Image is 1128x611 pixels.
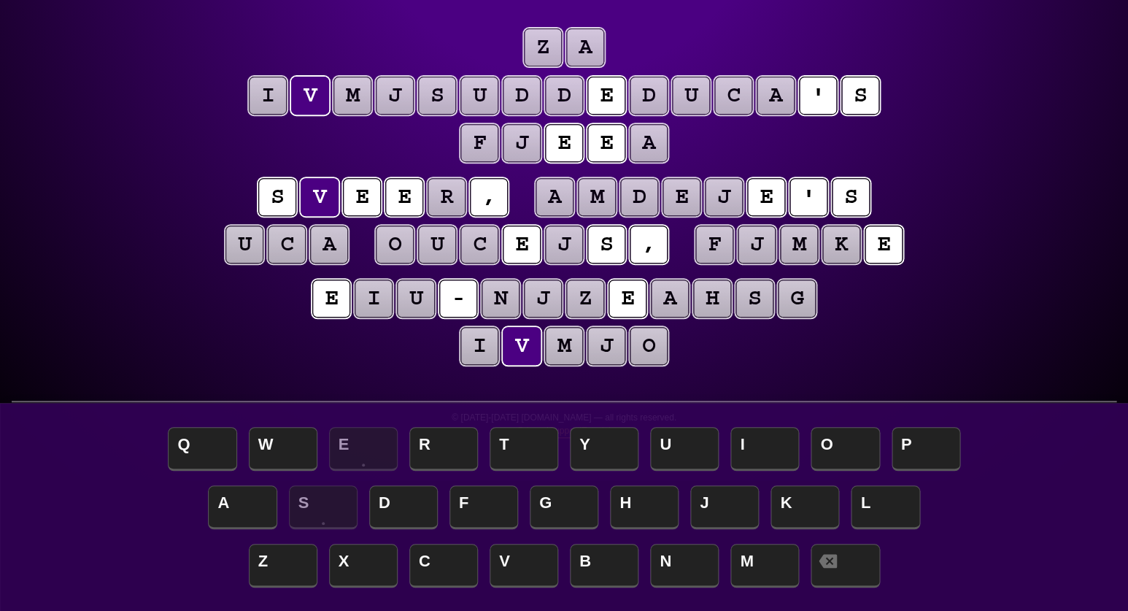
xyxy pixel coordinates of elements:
puzzle-tile: s [258,178,296,216]
puzzle-tile: c [714,77,752,115]
puzzle-tile: j [376,77,414,115]
puzzle-tile: o [630,327,668,365]
span: I [730,427,799,471]
puzzle-tile: i [355,280,393,318]
puzzle-tile: f [460,124,498,162]
puzzle-tile: e [587,124,625,162]
puzzle-tile: f [695,226,733,264]
puzzle-tile: a [630,124,668,162]
puzzle-tile: v [503,327,541,365]
puzzle-tile: e [609,280,646,318]
puzzle-tile: a [566,28,604,66]
span: Q [168,427,236,471]
puzzle-tile: e [385,178,423,216]
puzzle-tile: j [738,226,776,264]
puzzle-tile: e [503,226,541,264]
puzzle-tile: e [545,124,583,162]
span: M [730,544,799,588]
puzzle-tile: g [778,280,816,318]
puzzle-tile: v [291,77,329,115]
puzzle-tile: s [841,77,879,115]
puzzle-tile: a [651,280,689,318]
span: H [610,485,679,529]
puzzle-tile: c [268,226,306,264]
span: G [530,485,598,529]
span: C [409,544,478,588]
span: W [249,427,317,471]
puzzle-tile: e [747,178,785,216]
span: F [449,485,518,529]
puzzle-tile: ' [799,77,837,115]
puzzle-tile: d [545,77,583,115]
span: L [851,485,919,529]
puzzle-tile: a [310,226,348,264]
puzzle-tile: a [757,77,795,115]
puzzle-tile: u [397,280,435,318]
puzzle-tile: e [865,226,903,264]
puzzle-tile: e [312,280,350,318]
puzzle-tile: s [587,226,625,264]
span: S [289,485,358,529]
puzzle-tile: r [428,178,466,216]
puzzle-tile: z [566,280,604,318]
span: O [811,427,879,471]
puzzle-tile: m [780,226,818,264]
puzzle-tile: z [524,28,562,66]
span: D [369,485,438,529]
puzzle-tile: d [630,77,668,115]
puzzle-tile: j [545,226,583,264]
puzzle-tile: o [376,226,414,264]
puzzle-tile: u [460,77,498,115]
span: Z [249,544,317,588]
puzzle-tile: c [460,226,498,264]
span: E [329,427,398,471]
puzzle-tile: j [587,327,625,365]
puzzle-tile: d [503,77,541,115]
span: X [329,544,398,588]
puzzle-tile: e [587,77,625,115]
puzzle-tile: s [418,77,456,115]
puzzle-tile: , [470,178,508,216]
puzzle-tile: m [578,178,616,216]
puzzle-tile: j [524,280,562,318]
puzzle-tile: e [662,178,700,216]
puzzle-tile: e [343,178,381,216]
span: N [650,544,719,588]
puzzle-tile: a [536,178,573,216]
puzzle-tile: j [705,178,743,216]
puzzle-tile: m [333,77,371,115]
puzzle-tile: i [460,327,498,365]
span: B [570,544,638,588]
puzzle-tile: u [225,226,263,264]
puzzle-tile: k [822,226,860,264]
span: T [490,427,558,471]
puzzle-tile: v [301,178,339,216]
puzzle-tile: - [439,280,477,318]
span: Y [570,427,638,471]
puzzle-tile: u [418,226,456,264]
puzzle-tile: s [735,280,773,318]
puzzle-tile: d [620,178,658,216]
span: U [650,427,719,471]
puzzle-tile: u [672,77,710,115]
puzzle-tile: ' [789,178,827,216]
puzzle-tile: n [482,280,519,318]
puzzle-tile: , [630,226,668,264]
span: A [208,485,277,529]
span: P [892,427,960,471]
puzzle-tile: j [503,124,541,162]
span: V [490,544,558,588]
span: R [409,427,478,471]
puzzle-tile: m [545,327,583,365]
puzzle-tile: i [249,77,287,115]
span: J [690,485,759,529]
span: K [770,485,839,529]
puzzle-tile: s [832,178,870,216]
puzzle-tile: h [693,280,731,318]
